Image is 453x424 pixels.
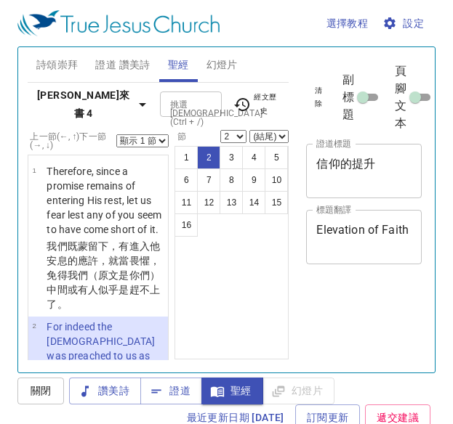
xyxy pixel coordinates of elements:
[207,56,238,74] span: 幻燈片
[29,382,52,400] span: 關閉
[47,240,160,310] wg2641: ，有進
[47,164,164,237] p: Therefore, since a promise remains of entering His rest, let us fear lest any of you seem to have...
[47,269,160,310] wg3379: 我們（原文是你們
[326,15,369,33] span: 選擇教程
[242,168,265,192] button: 9
[33,86,134,122] b: [PERSON_NAME]來書 4
[242,146,265,169] button: 4
[30,132,116,150] label: 上一節 (←, ↑) 下一節 (→, ↓)
[265,191,288,214] button: 15
[47,240,160,310] wg1519: 他
[47,240,160,310] wg1525: 入
[213,382,252,400] span: 聖經
[140,378,202,404] button: 證道
[225,89,286,119] button: 經文歷史
[321,10,374,37] button: 選擇教程
[32,166,36,174] span: 1
[197,191,220,214] button: 12
[316,157,412,184] textarea: 信仰的提升
[47,255,160,310] wg846: 安息
[233,91,277,117] span: 經文歷史
[175,191,198,214] button: 11
[17,378,64,404] button: 關閉
[168,56,189,74] span: 聖經
[152,382,191,400] span: 證道
[47,284,160,310] wg1537: 或有人
[81,382,129,400] span: 讚美詩
[95,56,150,74] span: 證道 讚美詩
[47,269,160,310] wg5216: ）中間
[380,10,430,37] button: 設定
[395,62,406,132] span: 頁腳文本
[32,322,36,330] span: 2
[175,213,198,237] button: 16
[175,132,186,141] label: 節
[17,10,220,36] img: True Jesus Church
[36,56,79,74] span: 詩頌崇拜
[220,168,243,192] button: 8
[197,146,220,169] button: 2
[385,15,424,33] span: 設定
[197,168,220,192] button: 7
[300,280,400,407] iframe: from-child
[201,378,263,404] button: 聖經
[47,239,164,311] p: 我們既蒙留下
[220,146,243,169] button: 3
[342,71,354,123] span: 副標題
[28,82,157,126] button: [PERSON_NAME]來書 4
[242,191,265,214] button: 14
[316,223,412,250] textarea: Elevation of Faith
[47,255,160,310] wg2663: 的應許
[265,146,288,169] button: 5
[220,191,243,214] button: 13
[47,255,160,310] wg1860: ，就當
[47,284,160,310] wg5100: 似乎
[175,168,198,192] button: 6
[175,146,198,169] button: 1
[306,82,331,113] button: 清除
[69,378,141,404] button: 讚美詩
[265,168,288,192] button: 10
[57,298,68,310] wg5302: 。
[315,84,322,110] span: 清除
[164,96,193,113] input: Type Bible Reference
